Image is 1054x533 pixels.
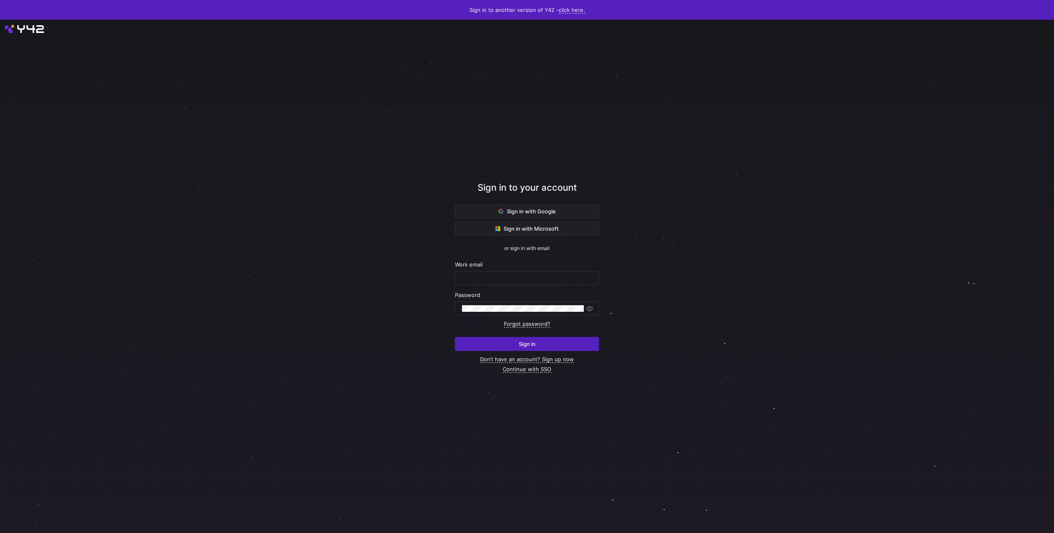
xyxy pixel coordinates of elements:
span: Password [455,292,480,298]
a: Continue with SSO [503,366,551,373]
button: Sign in [455,337,599,351]
span: Work email [455,261,483,268]
span: Sign in [519,341,536,347]
button: Sign in with Google [455,204,599,218]
span: Sign in with Microsoft [495,225,559,232]
span: Sign in with Google [499,208,556,215]
button: Sign in with Microsoft [455,222,599,236]
div: Sign in to your account [455,181,599,204]
a: Forgot password? [504,320,550,327]
span: or sign in with email [504,245,550,251]
a: Don’t have an account? Sign up now [480,356,574,363]
a: click here. [559,7,585,14]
